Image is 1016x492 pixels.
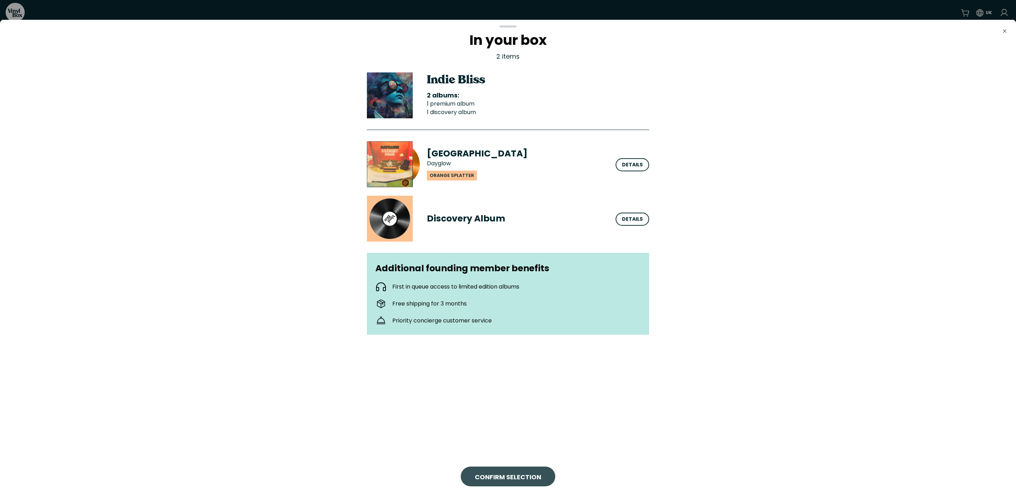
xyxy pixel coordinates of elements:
[427,159,451,168] p: Dayglow
[392,300,467,308] p: Free shipping for 3 months
[392,283,519,291] p: First in queue access to limited edition albums
[367,33,649,47] h2: In your box
[622,161,643,168] div: Details
[367,141,649,187] button: Harmony House (Orange Splatter) artwork[GEOGRAPHIC_DATA] DayglowOrange Splatter Details
[392,316,492,325] p: Priority concierge customer service
[427,108,649,117] li: 1 discovery album
[622,215,643,223] div: Details
[427,74,649,87] h2: Indie Bliss
[427,171,477,180] p: Orange Splatter
[427,100,649,108] li: 1 premium album
[367,196,649,242] button: Discovery Album artworkDiscovery Album Details
[427,91,649,100] h3: 2 albums:
[367,52,649,61] p: 2 items
[427,148,607,159] h3: [GEOGRAPHIC_DATA]
[375,261,641,275] h3: Additional founding member benefits
[461,467,555,486] button: CONFIRM SELECTION
[475,472,541,482] span: CONFIRM SELECTION
[427,213,607,224] h3: Discovery Album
